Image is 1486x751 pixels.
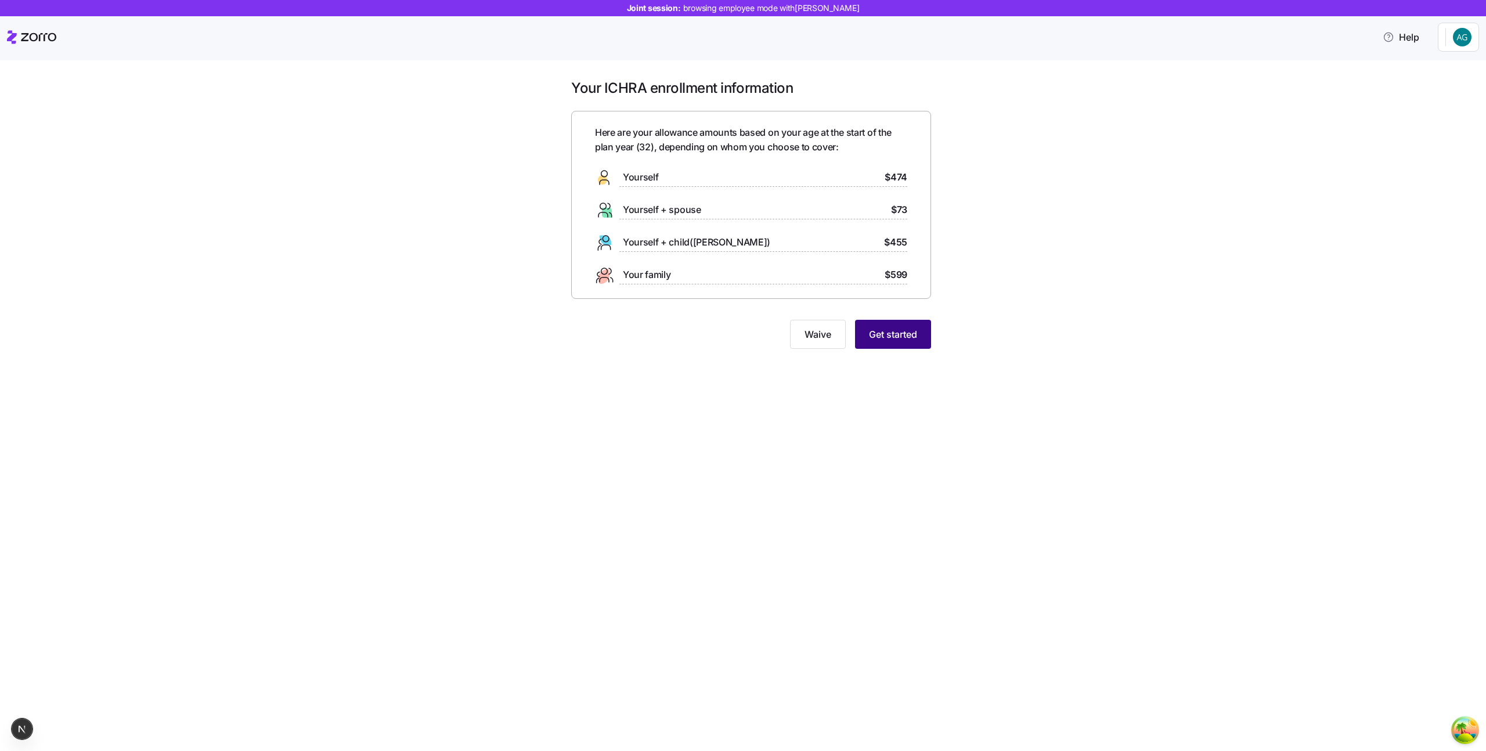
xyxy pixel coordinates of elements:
span: $599 [885,268,907,282]
span: Get started [869,327,917,341]
span: Yourself + spouse [623,203,701,217]
button: Waive [790,320,846,349]
h1: Your ICHRA enrollment information [571,79,931,97]
span: $455 [884,235,907,250]
span: $474 [885,170,907,185]
span: $73 [891,203,907,217]
span: Joint session: [627,2,860,14]
img: 2ab7910e91f4c3a9f7945c00d5825bde [1453,28,1471,46]
span: Your family [623,268,670,282]
span: Waive [805,327,831,341]
span: browsing employee mode with [PERSON_NAME] [683,2,860,14]
button: Open Tanstack query devtools [1453,718,1477,742]
button: Get started [855,320,931,349]
span: Here are your allowance amounts based on your age at the start of the plan year ( 32 ), depending... [595,125,907,154]
span: Yourself + child([PERSON_NAME]) [623,235,770,250]
span: Help [1383,30,1419,44]
button: Help [1373,26,1429,49]
span: Yourself [623,170,658,185]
